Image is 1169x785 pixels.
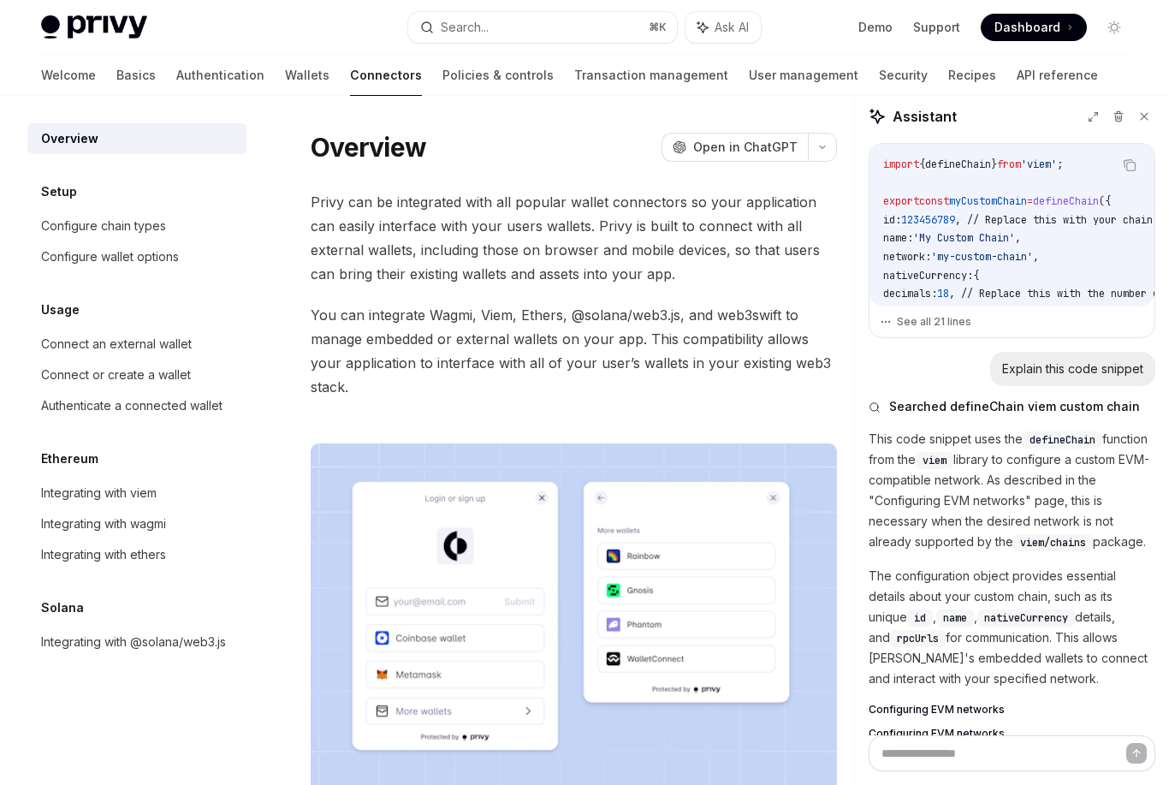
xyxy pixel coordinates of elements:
button: Open in ChatGPT [662,133,808,162]
button: Ask AI [685,12,761,43]
span: , [1063,306,1069,319]
span: , [1015,231,1021,245]
a: Integrating with @solana/web3.js [27,627,246,657]
span: network: [883,250,931,264]
div: Integrating with @solana/web3.js [41,632,226,652]
button: Searched defineChain viem custom chain [869,398,1155,415]
span: nativeCurrency: [883,269,973,282]
span: defineChain [1033,194,1099,208]
span: 123456789 [901,213,955,227]
span: viem [923,454,946,467]
span: 'my-custom-chain' [931,250,1033,264]
a: Dashboard [981,14,1087,41]
span: Searched defineChain viem custom chain [889,398,1140,415]
a: Overview [27,123,246,154]
a: Connect an external wallet [27,329,246,360]
a: Configuring EVM networks [869,727,1155,740]
a: Welcome [41,55,96,96]
div: Configure chain types [41,216,166,236]
a: Connect or create a wallet [27,360,246,390]
span: name [943,611,967,625]
a: User management [749,55,858,96]
p: The configuration object provides essential details about your custom chain, such as its unique ,... [869,566,1155,689]
a: Wallets [285,55,329,96]
h5: Usage [41,300,80,320]
a: Configuring EVM networks [869,703,1155,717]
span: decimals: [883,287,937,300]
span: ({ [1099,194,1111,208]
h5: Solana [41,598,84,618]
a: Recipes [948,55,996,96]
span: { [919,158,925,171]
span: nativeCurrency [984,611,1068,625]
span: defineChain [925,158,991,171]
a: Policies & controls [442,55,554,96]
span: } [991,158,997,171]
h1: Overview [311,132,426,163]
span: ⌘ K [649,21,667,34]
div: Integrating with viem [41,483,157,503]
div: Authenticate a connected wallet [41,395,223,416]
span: name: [883,231,913,245]
h5: Ethereum [41,449,98,469]
a: Transaction management [574,55,728,96]
a: Integrating with viem [27,478,246,508]
div: Integrating with wagmi [41,514,166,534]
div: Search... [441,17,489,38]
span: Configuring EVM networks [869,727,1005,740]
span: Configuring EVM networks [869,703,1005,717]
span: 'My Native Currency Name' [913,306,1063,319]
span: 'viem' [1021,158,1057,171]
a: Security [879,55,928,96]
a: API reference [1017,55,1098,96]
a: Integrating with wagmi [27,508,246,539]
span: = [1027,194,1033,208]
a: Support [913,19,960,36]
div: Explain this code snippet [1002,360,1143,378]
p: This code snippet uses the function from the library to configure a custom EVM-compatible network... [869,429,1155,552]
span: 'My Custom Chain' [913,231,1015,245]
img: light logo [41,15,147,39]
span: Dashboard [994,19,1060,36]
div: Connect an external wallet [41,334,192,354]
button: Copy the contents from the code block [1119,154,1141,176]
span: , // Replace this with your chain [955,213,1153,227]
span: name: [883,306,913,319]
a: Configure chain types [27,211,246,241]
span: ; [1057,158,1063,171]
span: const [919,194,949,208]
span: Ask AI [715,19,749,36]
h5: Setup [41,181,77,202]
span: 18 [937,287,949,300]
span: defineChain [1030,433,1095,447]
a: Configure wallet options [27,241,246,272]
span: Assistant [893,106,957,127]
span: Privy can be integrated with all popular wallet connectors so your application can easily interfa... [311,190,837,286]
span: from [997,158,1021,171]
div: Overview [41,128,98,149]
span: id [914,611,926,625]
span: id: [883,213,901,227]
div: Connect or create a wallet [41,365,191,385]
span: Open in ChatGPT [693,139,798,156]
span: import [883,158,919,171]
a: Connectors [350,55,422,96]
div: Configure wallet options [41,247,179,267]
span: , [1033,250,1039,264]
span: { [973,269,979,282]
a: Integrating with ethers [27,539,246,570]
button: Search...⌘K [408,12,678,43]
div: Integrating with ethers [41,544,166,565]
a: Authentication [176,55,264,96]
span: export [883,194,919,208]
span: myCustomChain [949,194,1027,208]
button: Toggle dark mode [1101,14,1128,41]
button: See all 21 lines [880,310,1144,334]
button: Send message [1126,743,1147,764]
a: Basics [116,55,156,96]
a: Authenticate a connected wallet [27,390,246,421]
span: You can integrate Wagmi, Viem, Ethers, @solana/web3.js, and web3swift to manage embedded or exter... [311,303,837,399]
a: Demo [858,19,893,36]
span: rpcUrls [897,632,939,645]
span: viem/chains [1020,536,1086,550]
